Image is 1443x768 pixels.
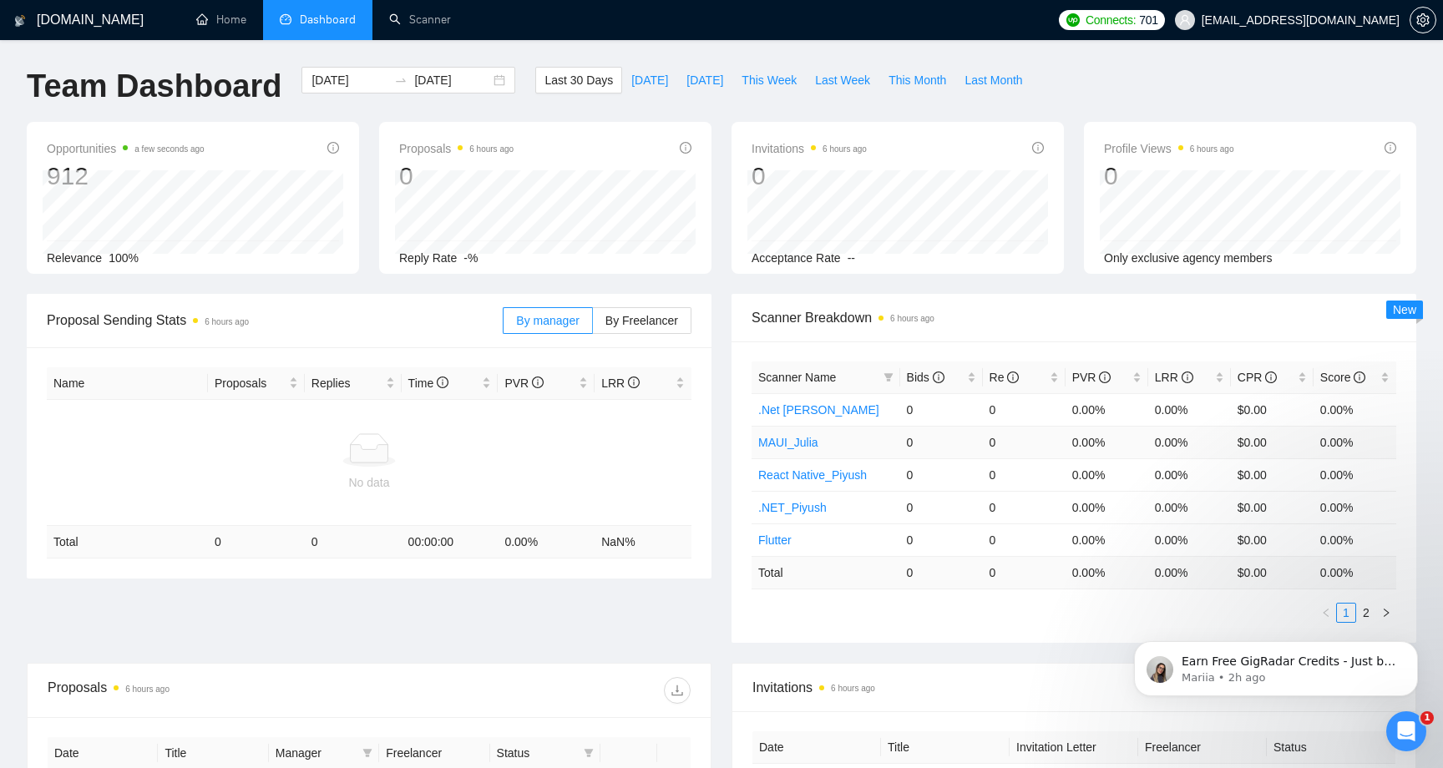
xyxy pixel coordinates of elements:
[1066,491,1148,523] td: 0.00%
[414,71,490,89] input: End date
[1267,731,1395,764] th: Status
[1265,371,1277,383] span: info-circle
[1231,556,1314,589] td: $ 0.00
[879,67,955,93] button: This Month
[664,677,691,704] button: download
[580,740,597,765] span: filter
[983,491,1066,523] td: 0
[504,376,544,390] span: PVR
[622,67,677,93] button: [DATE]
[1376,603,1396,623] button: right
[516,314,579,327] span: By manager
[677,67,732,93] button: [DATE]
[47,526,208,558] td: Total
[53,473,685,492] div: No data
[311,71,387,89] input: Start date
[399,160,514,192] div: 0
[1231,458,1314,491] td: $0.00
[1410,13,1435,27] span: setting
[215,374,286,392] span: Proposals
[1385,142,1396,154] span: info-circle
[1231,393,1314,426] td: $0.00
[1066,13,1080,27] img: upwork-logo.png
[584,748,594,758] span: filter
[196,13,246,27] a: homeHome
[1314,523,1396,556] td: 0.00%
[280,13,291,25] span: dashboard
[362,748,372,758] span: filter
[1007,371,1019,383] span: info-circle
[1316,603,1336,623] button: left
[955,67,1031,93] button: Last Month
[1066,556,1148,589] td: 0.00 %
[276,744,356,762] span: Manager
[983,393,1066,426] td: 0
[990,371,1020,384] span: Re
[1238,371,1277,384] span: CPR
[686,71,723,89] span: [DATE]
[1072,371,1111,384] span: PVR
[1148,523,1231,556] td: 0.00%
[815,71,870,89] span: Last Week
[983,458,1066,491] td: 0
[752,556,900,589] td: Total
[628,376,640,388] span: info-circle
[1337,604,1355,622] a: 1
[605,314,678,327] span: By Freelancer
[900,491,983,523] td: 0
[389,13,451,27] a: searchScanner
[327,142,339,154] span: info-circle
[758,371,836,384] span: Scanner Name
[848,251,855,265] span: --
[1314,556,1396,589] td: 0.00 %
[1182,371,1193,383] span: info-circle
[469,144,514,154] time: 6 hours ago
[1104,251,1273,265] span: Only exclusive agency members
[1104,139,1234,159] span: Profile Views
[1148,426,1231,458] td: 0.00%
[394,73,408,87] span: to
[402,526,499,558] td: 00:00:00
[601,376,640,390] span: LRR
[758,533,792,547] a: Flutter
[1316,603,1336,623] li: Previous Page
[983,556,1066,589] td: 0
[1148,393,1231,426] td: 0.00%
[880,365,897,390] span: filter
[1420,711,1434,725] span: 1
[742,71,797,89] span: This Week
[1231,491,1314,523] td: $0.00
[1336,603,1356,623] li: 1
[1104,160,1234,192] div: 0
[1314,491,1396,523] td: 0.00%
[399,251,457,265] span: Reply Rate
[1139,11,1157,29] span: 701
[300,13,356,27] span: Dashboard
[884,372,894,382] span: filter
[1314,393,1396,426] td: 0.00%
[1066,393,1148,426] td: 0.00%
[47,251,102,265] span: Relevance
[1376,603,1396,623] li: Next Page
[732,67,806,93] button: This Week
[532,376,544,388] span: info-circle
[752,139,867,159] span: Invitations
[1086,11,1136,29] span: Connects:
[1066,523,1148,556] td: 0.00%
[1410,7,1436,33] button: setting
[109,251,139,265] span: 100%
[665,684,690,697] span: download
[463,251,478,265] span: -%
[806,67,879,93] button: Last Week
[758,501,827,514] a: .NET_Piyush
[965,71,1022,89] span: Last Month
[900,556,983,589] td: 0
[900,393,983,426] td: 0
[933,371,944,383] span: info-circle
[1032,142,1044,154] span: info-circle
[900,458,983,491] td: 0
[208,367,305,400] th: Proposals
[890,314,934,323] time: 6 hours ago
